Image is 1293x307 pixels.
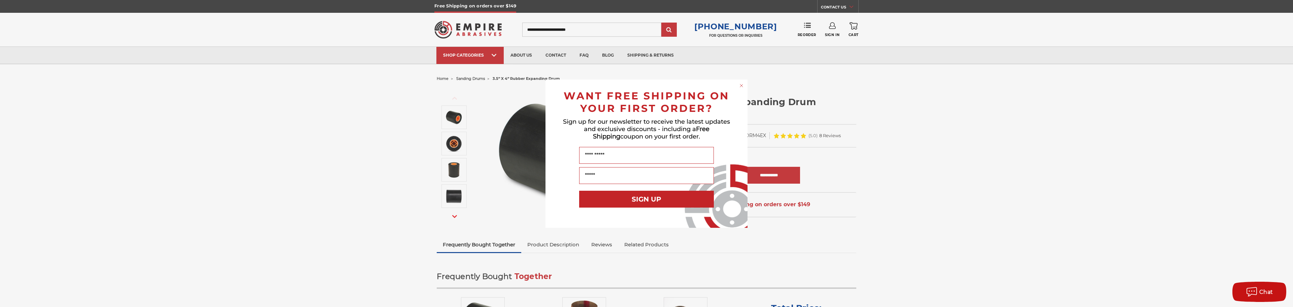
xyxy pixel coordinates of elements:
span: WANT FREE SHIPPING ON YOUR FIRST ORDER? [564,90,729,115]
button: SIGN UP [579,191,714,208]
span: Free Shipping [593,125,709,140]
button: Close dialog [738,82,745,89]
span: Sign up for our newsletter to receive the latest updates and exclusive discounts - including a co... [563,118,730,140]
button: Chat [1232,282,1286,302]
span: Chat [1259,289,1273,295]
